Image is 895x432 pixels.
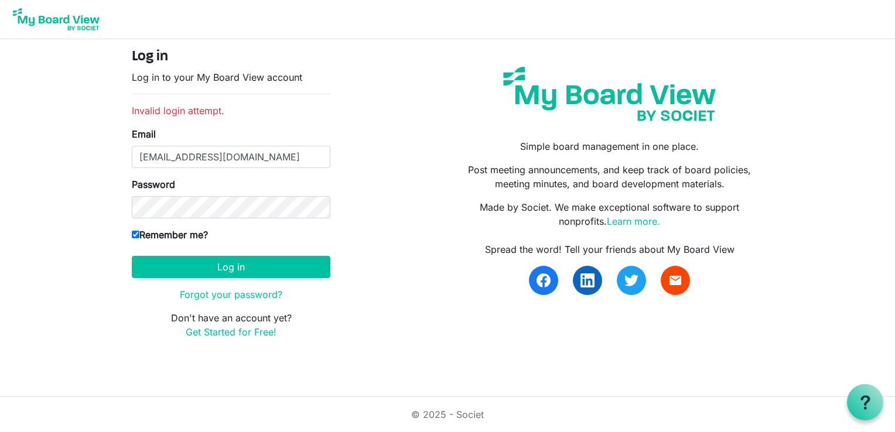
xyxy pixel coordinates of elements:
[132,177,175,191] label: Password
[411,409,484,420] a: © 2025 - Societ
[456,242,763,256] div: Spread the word! Tell your friends about My Board View
[607,215,660,227] a: Learn more.
[186,326,276,338] a: Get Started for Free!
[132,70,330,84] p: Log in to your My Board View account
[132,256,330,278] button: Log in
[9,5,103,34] img: My Board View Logo
[132,311,330,339] p: Don't have an account yet?
[624,273,638,287] img: twitter.svg
[132,228,208,242] label: Remember me?
[661,266,690,295] a: email
[456,200,763,228] p: Made by Societ. We make exceptional software to support nonprofits.
[580,273,595,287] img: linkedin.svg
[180,289,282,300] a: Forgot your password?
[132,127,156,141] label: Email
[132,104,330,118] li: Invalid login attempt.
[668,273,682,287] span: email
[494,58,725,130] img: my-board-view-societ.svg
[537,273,551,287] img: facebook.svg
[132,49,330,66] h4: Log in
[456,139,763,153] p: Simple board management in one place.
[132,231,139,238] input: Remember me?
[456,163,763,191] p: Post meeting announcements, and keep track of board policies, meeting minutes, and board developm...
